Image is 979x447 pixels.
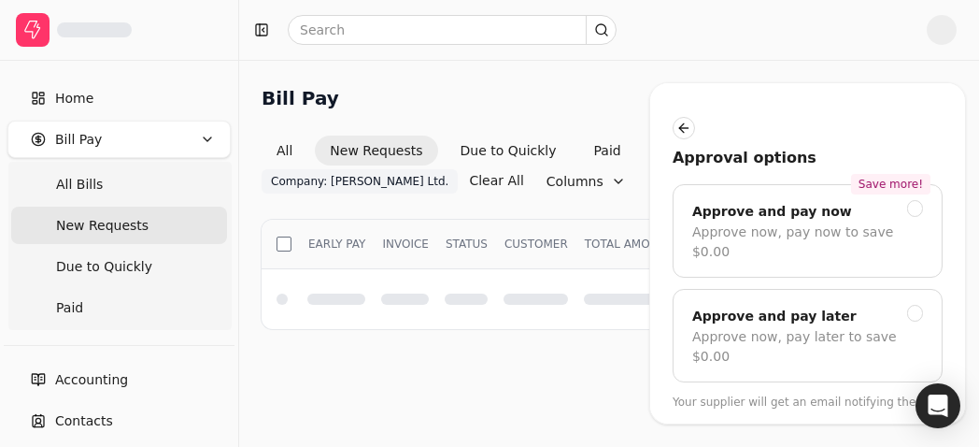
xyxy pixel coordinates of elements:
div: Save more! [851,174,930,195]
span: Home [55,89,93,108]
span: Company: [PERSON_NAME] Ltd. [271,173,448,190]
button: Column visibility settings [532,166,641,196]
button: Company: [PERSON_NAME] Ltd. [262,169,458,194]
button: New Requests [315,136,437,166]
span: Accounting [55,370,128,390]
div: Approve now, pay later to save $0.00 [692,327,923,367]
a: Home [7,79,231,117]
div: Approve and pay now [692,200,852,223]
a: Contacts [7,402,231,440]
button: Paid [579,136,636,166]
button: All [262,136,307,166]
span: Bill Pay [55,130,102,150]
span: STATUS [446,236,488,252]
input: Search [288,15,617,45]
span: INVOICE [382,236,428,252]
button: Clear All [469,166,523,195]
a: Accounting [7,361,231,398]
span: Paid [56,298,83,318]
a: Paid [11,289,227,326]
div: Approve and pay later [692,305,857,327]
span: TOTAL AMOUNT [585,236,674,252]
span: Contacts [55,411,113,431]
div: Approve now, pay now to save $0.00 [692,223,923,262]
a: All Bills [11,166,227,203]
a: Due to Quickly [11,248,227,285]
h2: Bill Pay [262,83,339,113]
div: Invoice filter options [262,136,636,166]
a: New Requests [11,207,227,244]
span: New Requests [56,216,149,236]
div: Approval options [673,147,943,169]
span: EARLY PAY [308,236,365,252]
button: Due to Quickly [446,136,572,166]
span: CUSTOMER [504,236,568,252]
span: All Bills [56,175,103,195]
div: Open Intercom Messenger [915,383,960,428]
button: Bill Pay [7,121,231,158]
span: Due to Quickly [56,257,152,277]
